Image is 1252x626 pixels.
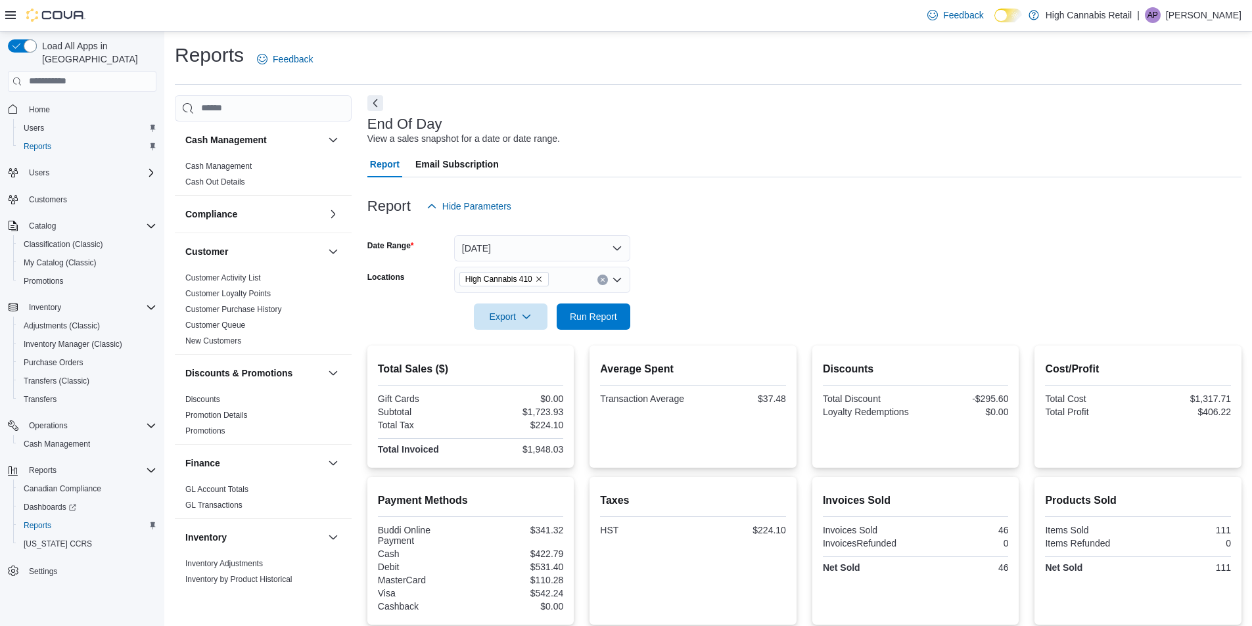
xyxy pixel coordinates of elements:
[18,373,156,389] span: Transfers (Classic)
[29,221,56,231] span: Catalog
[24,218,61,234] button: Catalog
[18,336,156,352] span: Inventory Manager (Classic)
[18,536,156,552] span: Washington CCRS
[600,525,690,535] div: HST
[367,198,411,214] h3: Report
[378,601,468,612] div: Cashback
[823,525,913,535] div: Invoices Sold
[325,244,341,259] button: Customer
[473,548,563,559] div: $422.79
[29,194,67,205] span: Customers
[696,393,786,404] div: $37.48
[378,562,468,572] div: Debit
[325,365,341,381] button: Discounts & Promotions
[13,317,162,335] button: Adjustments (Classic)
[13,535,162,553] button: [US_STATE] CCRS
[185,305,282,314] a: Customer Purchase History
[18,139,57,154] a: Reports
[24,191,156,208] span: Customers
[13,372,162,390] button: Transfers (Classic)
[273,53,313,66] span: Feedback
[26,9,85,22] img: Cova
[378,420,468,430] div: Total Tax
[18,436,156,452] span: Cash Management
[185,484,248,495] span: GL Account Totals
[24,101,156,118] span: Home
[185,590,295,600] span: Inventory On Hand by Package
[535,275,543,283] button: Remove High Cannabis 410 from selection in this group
[473,407,563,417] div: $1,723.93
[13,235,162,254] button: Classification (Classic)
[600,361,786,377] h2: Average Spent
[185,273,261,282] a: Customer Activity List
[8,95,156,615] nav: Complex example
[24,394,57,405] span: Transfers
[185,367,323,380] button: Discounts & Promotions
[13,516,162,535] button: Reports
[18,518,156,533] span: Reports
[918,538,1008,548] div: 0
[185,395,220,404] a: Discounts
[29,104,50,115] span: Home
[18,318,156,334] span: Adjustments (Classic)
[29,566,57,577] span: Settings
[3,100,162,119] button: Home
[473,444,563,455] div: $1,948.03
[24,300,66,315] button: Inventory
[185,558,263,569] span: Inventory Adjustments
[24,192,72,208] a: Customers
[24,357,83,368] span: Purchase Orders
[24,520,51,531] span: Reports
[185,457,323,470] button: Finance
[185,177,245,187] span: Cash Out Details
[13,390,162,409] button: Transfers
[185,321,245,330] a: Customer Queue
[185,591,295,600] a: Inventory On Hand by Package
[378,588,468,598] div: Visa
[13,119,162,137] button: Users
[918,562,1008,573] div: 46
[185,133,267,146] h3: Cash Management
[367,240,414,251] label: Date Range
[24,141,51,152] span: Reports
[29,420,68,431] span: Operations
[18,139,156,154] span: Reports
[612,275,622,285] button: Open list of options
[823,538,913,548] div: InvoicesRefunded
[185,161,252,171] span: Cash Management
[13,435,162,453] button: Cash Management
[1045,538,1135,548] div: Items Refunded
[823,393,913,404] div: Total Discount
[13,480,162,498] button: Canadian Compliance
[1148,7,1158,23] span: AP
[24,564,62,579] a: Settings
[696,525,786,535] div: $224.10
[24,562,156,579] span: Settings
[3,217,162,235] button: Catalog
[1045,493,1231,508] h2: Products Sold
[185,501,243,510] a: GL Transactions
[24,339,122,349] span: Inventory Manager (Classic)
[18,273,69,289] a: Promotions
[29,168,49,178] span: Users
[18,481,106,497] a: Canadian Compliance
[570,310,617,323] span: Run Report
[24,257,97,268] span: My Catalog (Classic)
[37,39,156,66] span: Load All Apps in [GEOGRAPHIC_DATA]
[473,393,563,404] div: $0.00
[1145,7,1161,23] div: Alicia Prieur
[1141,525,1231,535] div: 111
[378,575,468,585] div: MasterCard
[175,391,352,444] div: Discounts & Promotions
[18,481,156,497] span: Canadian Compliance
[252,46,318,72] a: Feedback
[18,255,156,271] span: My Catalog (Classic)
[24,539,92,549] span: [US_STATE] CCRS
[175,158,352,195] div: Cash Management
[1166,7,1241,23] p: [PERSON_NAME]
[185,426,225,436] span: Promotions
[473,562,563,572] div: $531.40
[415,151,499,177] span: Email Subscription
[185,500,243,510] span: GL Transactions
